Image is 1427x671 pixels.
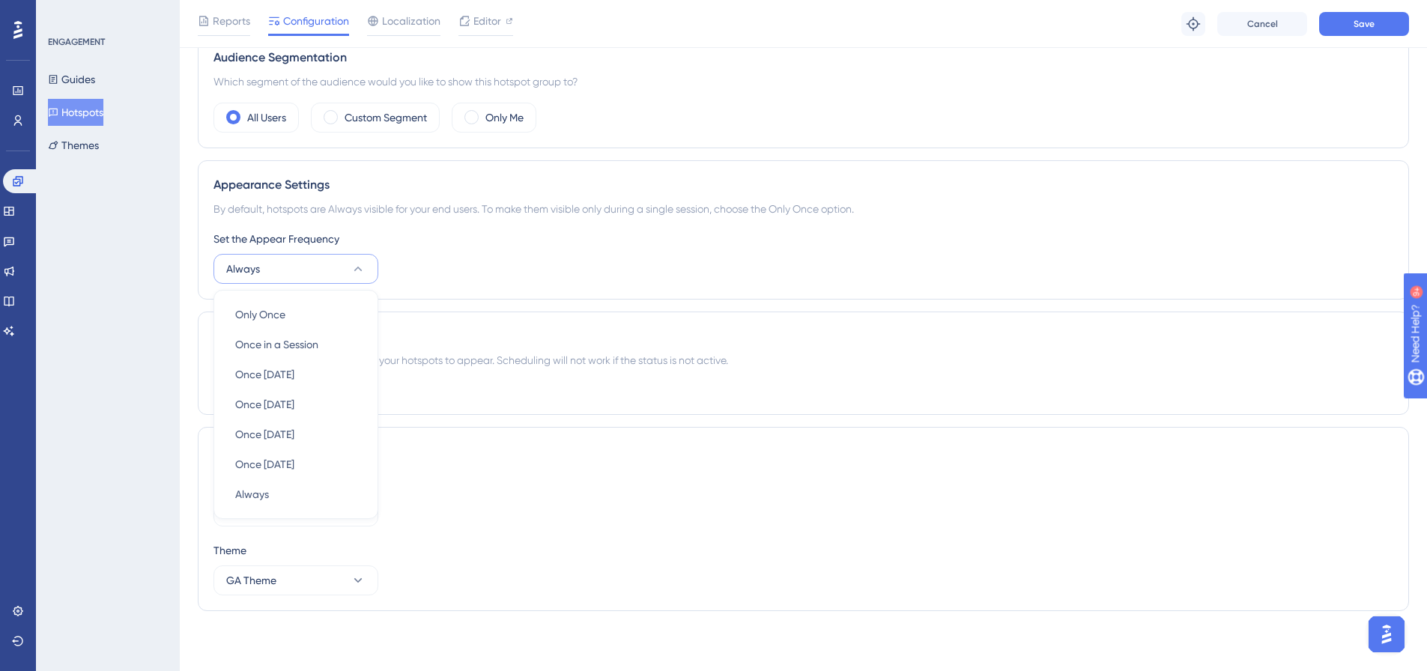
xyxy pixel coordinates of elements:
div: Set the Appear Frequency [213,230,1393,248]
button: GA Theme [213,565,378,595]
div: Which segment of the audience would you like to show this hotspot group to? [213,73,1393,91]
label: Custom Segment [345,109,427,127]
button: Once [DATE] [223,449,369,479]
div: Advanced Settings [213,443,1393,461]
span: Save [1354,18,1375,30]
span: Localization [382,12,440,30]
span: Once [DATE] [235,365,294,383]
button: Save [1319,12,1409,36]
span: Only Once [235,306,285,324]
span: Once [DATE] [235,455,294,473]
div: ENGAGEMENT [48,36,105,48]
button: Once [DATE] [223,359,369,389]
button: Once [DATE] [223,419,369,449]
div: 9+ [102,7,111,19]
span: Need Help? [35,4,94,22]
div: By default, hotspots are Always visible for your end users. To make them visible only during a si... [213,200,1393,218]
span: Once [DATE] [235,395,294,413]
button: Once in a Session [223,330,369,359]
div: Scheduling [213,327,1393,345]
span: Editor [473,12,501,30]
button: Cancel [1217,12,1307,36]
div: Audience Segmentation [213,49,1393,67]
button: Hotspots [48,99,103,126]
div: Container [213,473,1393,491]
span: Configuration [283,12,349,30]
button: Themes [48,132,99,159]
span: Once in a Session [235,335,318,353]
div: Theme [213,541,1393,559]
div: You can schedule a time period for your hotspots to appear. Scheduling will not work if the statu... [213,351,1393,369]
span: Reports [213,12,250,30]
span: Always [235,485,269,503]
label: All Users [247,109,286,127]
span: Cancel [1247,18,1278,30]
button: Always [223,479,369,509]
span: Once [DATE] [235,425,294,443]
span: Always [226,260,260,278]
iframe: UserGuiding AI Assistant Launcher [1364,612,1409,657]
button: Once [DATE] [223,389,369,419]
label: Only Me [485,109,524,127]
span: GA Theme [226,571,276,589]
button: Always [213,254,378,284]
button: Guides [48,66,95,93]
button: Only Once [223,300,369,330]
div: Appearance Settings [213,176,1393,194]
